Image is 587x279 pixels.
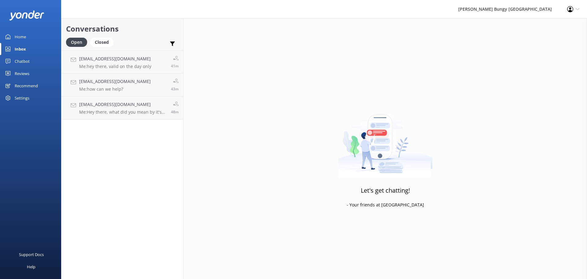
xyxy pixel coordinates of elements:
[15,55,30,67] div: Chatbot
[9,10,44,21] img: yonder-white-logo.png
[61,96,183,119] a: [EMAIL_ADDRESS][DOMAIN_NAME]Me:Hey there, what did you mean by it's not letting you book? what ki...
[66,39,90,45] a: Open
[15,43,26,55] div: Inbox
[15,92,29,104] div: Settings
[79,55,151,62] h4: [EMAIL_ADDRESS][DOMAIN_NAME]
[171,63,179,69] span: Oct 13 2025 08:40am (UTC +13:00) Pacific/Auckland
[361,186,410,195] h3: Let's get chatting!
[15,67,29,80] div: Reviews
[90,39,116,45] a: Closed
[90,38,113,47] div: Closed
[66,38,87,47] div: Open
[79,101,166,108] h4: [EMAIL_ADDRESS][DOMAIN_NAME]
[171,109,179,115] span: Oct 13 2025 08:34am (UTC +13:00) Pacific/Auckland
[79,86,151,92] p: Me: how can we help?
[171,86,179,92] span: Oct 13 2025 08:39am (UTC +13:00) Pacific/Auckland
[61,51,183,74] a: [EMAIL_ADDRESS][DOMAIN_NAME]Me:hey there, valid on the day only41m
[338,101,433,178] img: artwork of a man stealing a conversation from at giant smartphone
[79,109,166,115] p: Me: Hey there, what did you mean by it's not letting you book? what kind of error are you experei...
[79,78,151,85] h4: [EMAIL_ADDRESS][DOMAIN_NAME]
[66,23,179,35] h2: Conversations
[15,31,26,43] div: Home
[347,202,424,208] p: - Your friends at [GEOGRAPHIC_DATA]
[19,248,44,261] div: Support Docs
[61,74,183,96] a: [EMAIL_ADDRESS][DOMAIN_NAME]Me:how can we help?43m
[79,64,151,69] p: Me: hey there, valid on the day only
[27,261,35,273] div: Help
[15,80,38,92] div: Recommend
